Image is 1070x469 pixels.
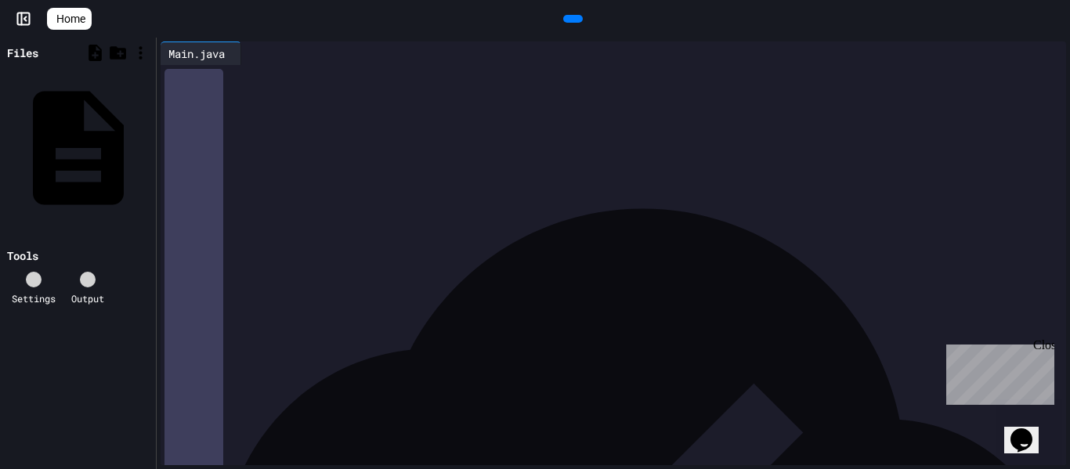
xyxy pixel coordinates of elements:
[47,8,92,30] a: Home
[71,291,104,305] div: Output
[940,338,1054,405] iframe: chat widget
[56,11,85,27] span: Home
[7,247,38,264] div: Tools
[1004,406,1054,453] iframe: chat widget
[7,45,38,61] div: Files
[161,41,241,65] div: Main.java
[12,291,56,305] div: Settings
[6,6,108,99] div: Chat with us now!Close
[161,45,233,62] div: Main.java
